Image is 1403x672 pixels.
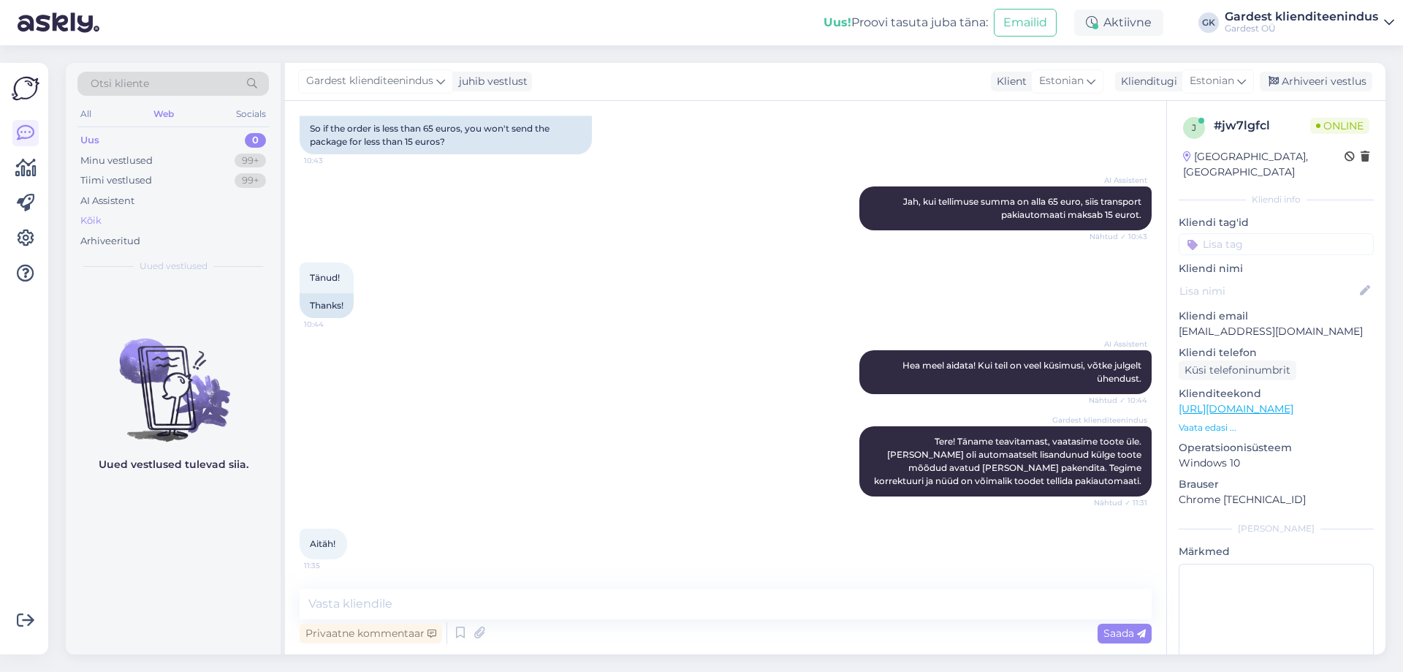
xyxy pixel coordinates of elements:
div: Proovi tasuta juba täna: [824,14,988,31]
div: Socials [233,105,269,124]
div: Kõik [80,214,102,228]
span: 10:43 [304,155,359,166]
p: Chrome [TECHNICAL_ID] [1179,492,1374,507]
span: Tere! Täname teavitamast, vaatasime toote üle. [PERSON_NAME] oli automaatselt lisandunud külge to... [874,436,1144,486]
span: 10:44 [304,319,359,330]
span: Nähtud ✓ 10:44 [1089,395,1147,406]
span: Saada [1103,627,1146,640]
p: Kliendi email [1179,309,1374,324]
div: Thanks! [300,293,354,318]
span: Gardest klienditeenindus [1052,415,1147,426]
span: Estonian [1190,73,1234,89]
p: Windows 10 [1179,456,1374,471]
p: Vaata edasi ... [1179,421,1374,434]
img: Askly Logo [12,75,39,102]
span: Tänud! [310,272,340,283]
div: Gardest OÜ [1225,23,1378,34]
p: Kliendi tag'id [1179,215,1374,230]
a: Gardest klienditeenindusGardest OÜ [1225,11,1394,34]
span: Jah, kui tellimuse summa on alla 65 euro, siis transport pakiautomaati maksab 15 eurot. [903,196,1144,220]
div: Arhiveeritud [80,234,140,249]
div: Web [151,105,177,124]
div: 99+ [235,154,266,168]
span: 11:35 [304,560,359,571]
div: Tiimi vestlused [80,173,152,188]
div: AI Assistent [80,194,134,208]
span: AI Assistent [1092,339,1147,350]
div: juhib vestlust [453,74,528,89]
span: j [1192,122,1196,133]
span: Uued vestlused [140,260,208,273]
p: Brauser [1179,477,1374,492]
div: All [77,105,94,124]
p: Kliendi telefon [1179,345,1374,360]
input: Lisa nimi [1179,283,1357,299]
button: Emailid [994,9,1057,37]
div: 0 [245,133,266,148]
p: Operatsioonisüsteem [1179,440,1374,456]
div: So if the order is less than 65 euros, you won't send the package for less than 15 euros? [300,116,592,154]
div: GK [1198,12,1219,33]
div: # jw7lgfcl [1214,117,1310,135]
div: Uus [80,133,99,148]
span: Otsi kliente [91,76,149,91]
div: Gardest klienditeenindus [1225,11,1378,23]
p: Kliendi nimi [1179,261,1374,276]
span: Nähtud ✓ 11:31 [1092,497,1147,508]
div: Kliendi info [1179,193,1374,206]
div: [PERSON_NAME] [1179,522,1374,535]
span: Online [1310,118,1369,134]
p: Märkmed [1179,544,1374,559]
a: [URL][DOMAIN_NAME] [1179,402,1293,415]
p: [EMAIL_ADDRESS][DOMAIN_NAME] [1179,324,1374,339]
div: Privaatne kommentaar [300,624,442,643]
span: Gardest klienditeenindus [306,73,433,89]
span: AI Assistent [1092,175,1147,186]
div: Küsi telefoninumbrit [1179,360,1296,380]
div: 99+ [235,173,266,188]
div: Klient [991,74,1027,89]
p: Klienditeekond [1179,386,1374,401]
span: Estonian [1039,73,1084,89]
div: Klienditugi [1115,74,1177,89]
div: [GEOGRAPHIC_DATA], [GEOGRAPHIC_DATA] [1183,149,1345,180]
input: Lisa tag [1179,233,1374,255]
span: Nähtud ✓ 10:43 [1090,231,1147,242]
img: No chats [66,312,281,444]
div: Minu vestlused [80,154,153,168]
div: Aktiivne [1074,10,1163,36]
span: Aitäh! [310,538,335,549]
p: Uued vestlused tulevad siia. [99,457,248,472]
span: Hea meel aidata! Kui teil on veel küsimusi, võtke julgelt ühendust. [902,360,1144,384]
div: Arhiveeri vestlus [1260,72,1372,91]
b: Uus! [824,15,851,29]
